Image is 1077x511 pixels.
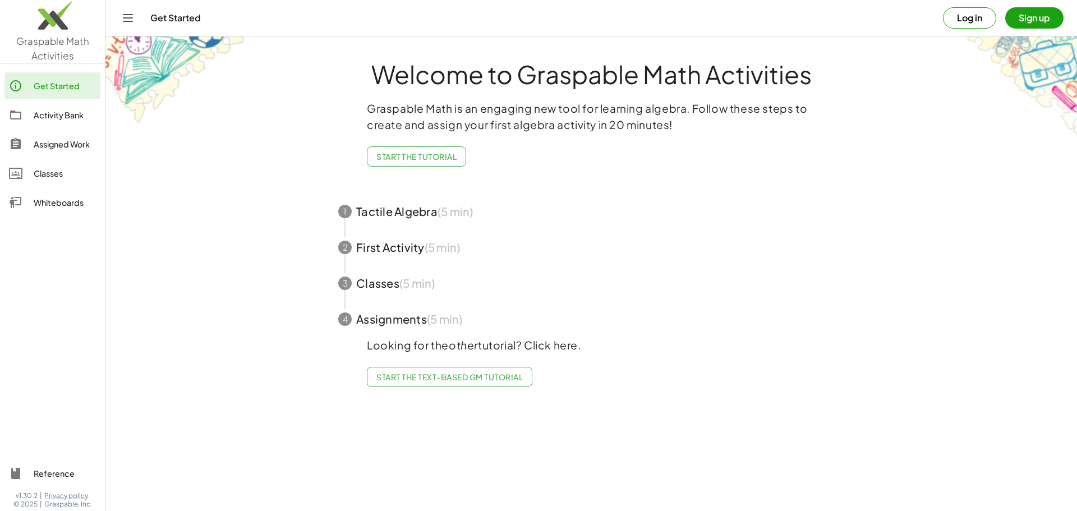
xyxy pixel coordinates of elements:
[4,460,100,487] a: Reference
[34,467,96,480] div: Reference
[367,146,466,167] button: Start the Tutorial
[943,7,996,29] button: Log in
[325,229,858,265] button: 2First Activity(5 min)
[105,35,246,125] img: get-started-bg-ul-Ceg4j33I.png
[34,196,96,209] div: Whiteboards
[367,367,532,387] a: Start the Text-based GM Tutorial
[44,491,92,500] a: Privacy policy
[376,372,523,382] span: Start the Text-based GM Tutorial
[317,61,865,87] h1: Welcome to Graspable Math Activities
[367,100,816,133] p: Graspable Math is an engaging new tool for learning algebra. Follow these steps to create and ass...
[16,491,38,500] span: v1.30.2
[40,491,42,500] span: |
[338,205,352,218] div: 1
[40,500,42,509] span: |
[34,137,96,151] div: Assigned Work
[325,265,858,301] button: 3Classes(5 min)
[325,194,858,229] button: 1Tactile Algebra(5 min)
[4,189,100,216] a: Whiteboards
[4,102,100,128] a: Activity Bank
[34,167,96,180] div: Classes
[4,131,100,158] a: Assigned Work
[325,301,858,337] button: 4Assignments(5 min)
[338,241,352,254] div: 2
[119,9,137,27] button: Toggle navigation
[4,160,100,187] a: Classes
[34,108,96,122] div: Activity Bank
[13,500,38,509] span: © 2025
[338,277,352,290] div: 3
[376,151,457,162] span: Start the Tutorial
[16,35,89,62] span: Graspable Math Activities
[449,338,478,352] em: other
[1005,7,1064,29] button: Sign up
[34,79,96,93] div: Get Started
[338,312,352,326] div: 4
[367,337,816,353] p: Looking for the tutorial? Click here.
[44,500,92,509] span: Graspable, Inc.
[4,72,100,99] a: Get Started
